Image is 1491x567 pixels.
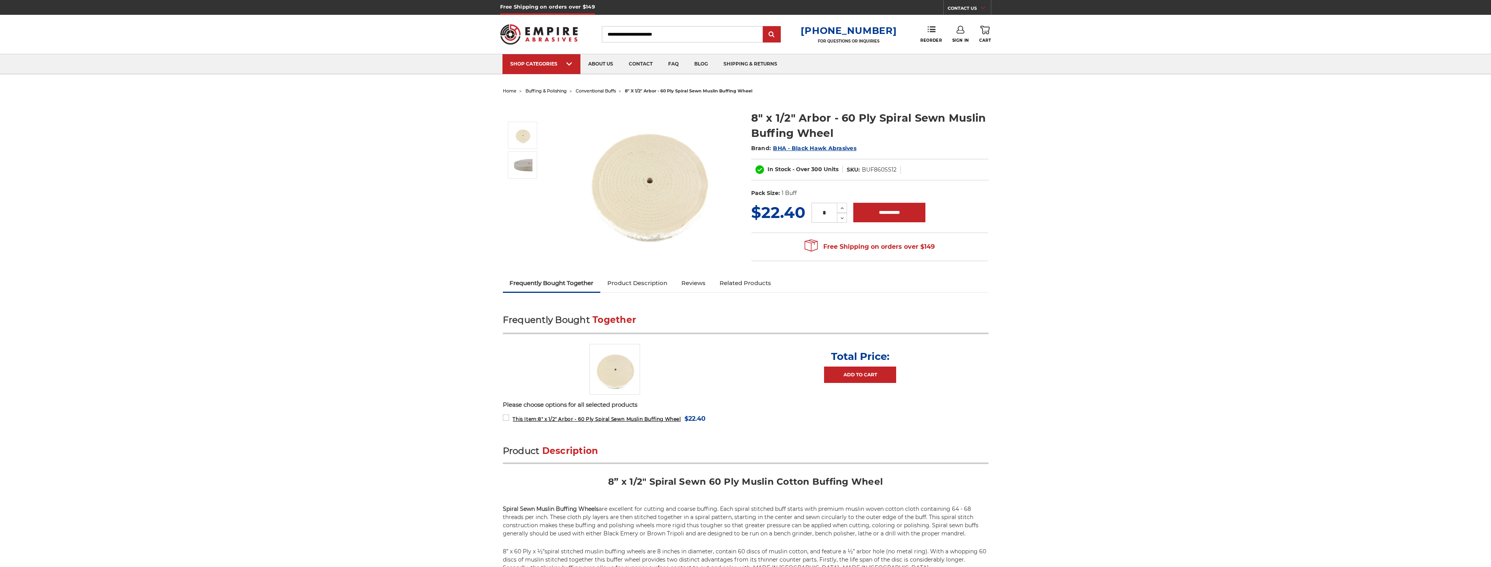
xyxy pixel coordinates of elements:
[773,145,856,152] a: BHA - Black Hawk Abrasives
[847,166,860,174] dt: SKU:
[801,39,897,44] p: FOR QUESTIONS OR INQUIRIES
[503,88,516,94] a: home
[792,166,810,173] span: - Over
[503,275,601,292] a: Frequently Bought Together
[576,88,616,94] a: conventional buffs
[503,400,989,409] p: Please choose options for all selected products
[674,275,713,292] a: Reviews
[751,110,989,141] h1: 8" x 1/2" Arbor - 60 Ply Spiral Sewn Muslin Buffing Wheel
[542,445,598,456] span: Description
[503,476,989,493] h2: 8” x 1/2" Spiral Sewn 60 Ply Muslin Cotton Buffing Wheel
[979,26,991,43] a: Cart
[862,166,897,174] dd: BUF860SS12
[593,314,636,325] span: Together
[801,25,897,36] a: [PHONE_NUMBER]
[621,54,660,74] a: contact
[600,275,674,292] a: Product Description
[500,19,578,50] img: Empire Abrasives
[513,416,681,422] span: 8" x 1/2" Arbor - 60 Ply Spiral Sewn Muslin Buffing Wheel
[824,367,896,383] a: Add to Cart
[768,166,791,173] span: In Stock
[503,505,989,538] p: are excellent for cutting and coarse buffing. Each spiral stitched buff starts with premium musli...
[684,413,706,424] span: $22.40
[513,416,538,422] strong: This Item:
[716,54,785,74] a: shipping & returns
[764,27,780,43] input: Submit
[503,505,599,512] strong: Spiral Sewn Muslin Buffing Wheels
[503,314,590,325] span: Frequently Bought
[513,155,532,175] img: 8" x 1/2" Arbor - 60 Ply Spiral Sewn Muslin Buffing Wheel
[751,189,780,197] dt: Pack Size:
[510,61,573,67] div: SHOP CATEGORIES
[920,26,942,43] a: Reorder
[824,166,838,173] span: Units
[751,145,771,152] span: Brand:
[589,344,640,395] img: muslin spiral sewn buffing wheel 8" x 1/2" x 60 ply
[979,38,991,43] span: Cart
[660,54,686,74] a: faq
[831,350,890,363] p: Total Price:
[503,445,539,456] span: Product
[920,38,942,43] span: Reorder
[948,4,991,15] a: CONTACT US
[525,88,567,94] a: buffing & polishing
[686,54,716,74] a: blog
[811,166,822,173] span: 300
[570,102,725,258] img: muslin spiral sewn buffing wheel 8" x 1/2" x 60 ply
[713,275,778,292] a: Related Products
[513,126,532,145] img: muslin spiral sewn buffing wheel 8" x 1/2" x 60 ply
[952,38,969,43] span: Sign In
[782,189,797,197] dd: 1 Buff
[805,239,935,255] span: Free Shipping on orders over $149
[580,54,621,74] a: about us
[625,88,752,94] span: 8" x 1/2" arbor - 60 ply spiral sewn muslin buffing wheel
[751,203,805,222] span: $22.40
